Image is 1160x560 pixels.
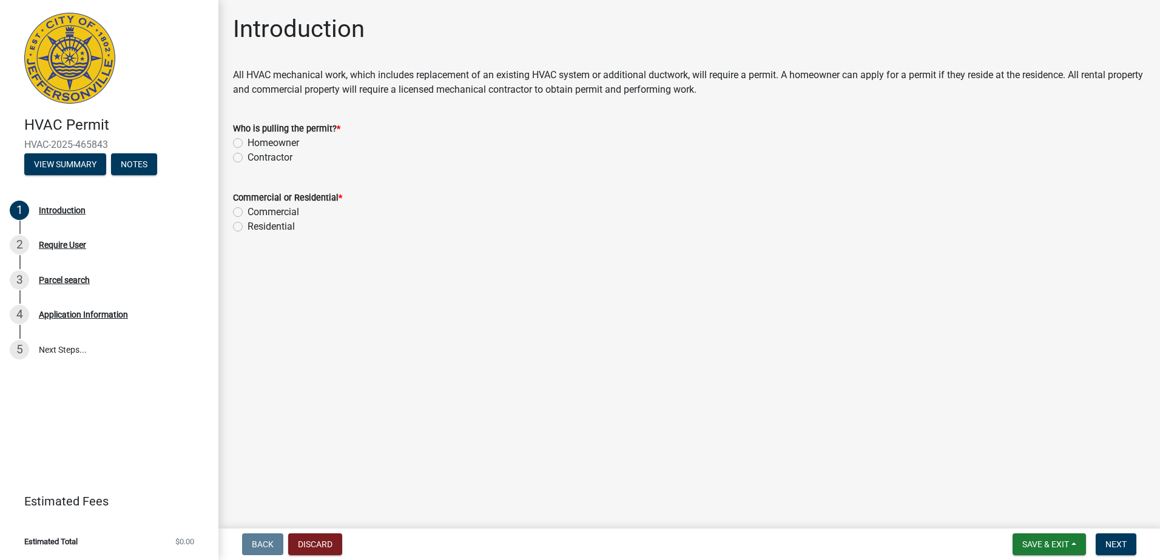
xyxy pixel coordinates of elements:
[39,241,86,249] div: Require User
[24,153,106,175] button: View Summary
[242,533,283,555] button: Back
[39,206,86,215] div: Introduction
[24,13,115,104] img: City of Jeffersonville, Indiana
[24,160,106,170] wm-modal-confirm: Summary
[248,205,299,219] label: Commercial
[39,276,90,284] div: Parcel search
[252,539,274,549] span: Back
[233,194,342,202] label: Commercial or Residential
[233,68,1145,97] p: All HVAC mechanical work, which includes replacement of an existing HVAC system or additional duc...
[10,201,29,220] div: 1
[233,15,365,44] h1: Introduction
[24,538,78,545] span: Estimated Total
[10,235,29,255] div: 2
[10,270,29,290] div: 3
[248,150,292,165] label: Contractor
[24,116,209,134] h4: HVAC Permit
[10,340,29,359] div: 5
[248,219,295,234] label: Residential
[10,305,29,324] div: 4
[24,139,194,150] span: HVAC-2025-465843
[175,538,194,545] span: $0.00
[111,160,157,170] wm-modal-confirm: Notes
[10,489,199,513] a: Estimated Fees
[288,533,342,555] button: Discard
[248,136,299,150] label: Homeowner
[39,310,128,319] div: Application Information
[1022,539,1069,549] span: Save & Exit
[111,153,157,175] button: Notes
[1105,539,1127,549] span: Next
[233,125,340,133] label: Who is pulling the permit?
[1013,533,1086,555] button: Save & Exit
[1096,533,1136,555] button: Next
